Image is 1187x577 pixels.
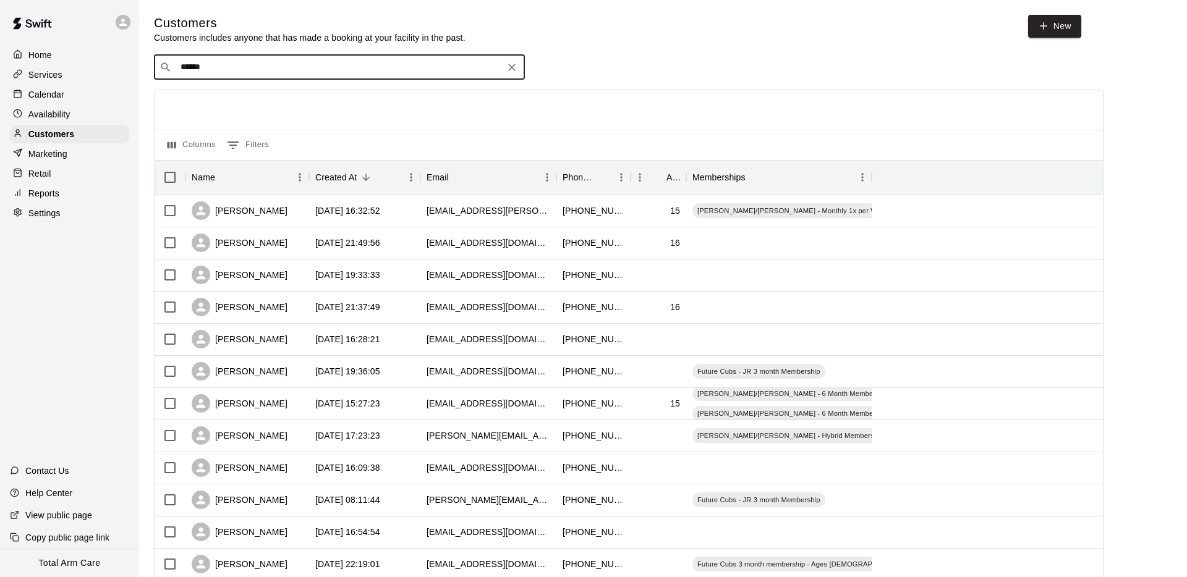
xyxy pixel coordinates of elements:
div: [PERSON_NAME] [192,234,287,252]
div: [PERSON_NAME]/[PERSON_NAME] - Monthly 1x per Week [692,203,893,218]
div: 16 [670,237,680,249]
div: ghesse202@gmail.com [427,397,550,410]
p: Customers [28,128,74,140]
div: lesliesalmonotr@gmail.com [427,365,550,377]
span: [PERSON_NAME]/[PERSON_NAME] - Monthly 1x per Week [692,206,893,216]
a: New [1028,15,1081,38]
a: Home [10,46,129,64]
button: Menu [402,168,420,187]
div: 15 [670,397,680,410]
p: Calendar [28,88,64,101]
div: 15 [670,204,680,217]
div: 2025-08-29 16:54:54 [315,526,380,538]
button: Sort [595,169,612,186]
div: munoz_albert@yahoo.com [427,333,550,345]
div: 2025-09-08 19:33:33 [315,269,380,281]
button: Menu [538,168,556,187]
div: jack.leibensperger@gmail.com [427,204,550,217]
a: Availability [10,105,129,124]
a: Customers [10,125,129,143]
div: 2025-09-02 19:36:05 [315,365,380,377]
div: toddfisher29@gmail.com [427,269,550,281]
div: Email [420,160,556,195]
div: 2025-08-31 08:11:44 [315,494,380,506]
div: 2025-09-07 21:37:49 [315,301,380,313]
p: Home [28,49,52,61]
div: 2025-09-02 15:27:23 [315,397,380,410]
div: +19543263871 [563,301,624,313]
div: +17324399769 [563,494,624,506]
button: Sort [746,169,763,186]
button: Sort [449,169,466,186]
div: Memberships [692,160,746,195]
div: melwojdala@gmail.com [427,558,550,570]
div: Age [631,160,686,195]
button: Select columns [164,135,219,155]
p: Settings [28,207,61,219]
div: kmrafter@gmail.com [427,526,550,538]
div: Phone Number [556,160,631,195]
p: Availability [28,108,70,120]
div: 2025-09-01 17:23:23 [315,429,380,442]
div: 2025-08-28 22:19:01 [315,558,380,570]
h5: Customers [154,15,466,32]
div: Name [192,160,215,195]
span: Future Cubs - JR 3 month Membership [692,495,825,505]
p: Help Center [25,487,72,499]
div: [PERSON_NAME] [192,201,287,220]
button: Sort [215,169,232,186]
div: +12017870217 [563,397,624,410]
div: Search customers by name or email [154,55,525,80]
div: javierbon9918@gmail.com [427,301,550,313]
span: Future Cubs 3 month membership - Ages [DEMOGRAPHIC_DATA]+ [692,559,917,569]
div: +12018411013 [563,365,624,377]
button: Menu [631,168,649,187]
div: Future Cubs 3 month membership - Ages [DEMOGRAPHIC_DATA]+ [692,557,917,571]
div: rodia.michael@gmail.com [427,494,550,506]
a: Reports [10,184,129,203]
div: [PERSON_NAME] [192,394,287,413]
button: Menu [853,168,872,187]
p: Reports [28,187,59,200]
span: [PERSON_NAME]/[PERSON_NAME] - Hybrid Membership [692,431,888,440]
a: Retail [10,164,129,183]
div: [PERSON_NAME]/[PERSON_NAME] - Hybrid Membership [692,428,888,443]
div: raoul.bhavnani@gmail.com [427,429,550,442]
div: +15512254994 [563,237,624,249]
div: [PERSON_NAME] [192,362,287,381]
p: Total Arm Care [38,557,100,570]
div: Phone Number [563,160,595,195]
a: Services [10,65,129,84]
div: 2025-09-08 21:49:56 [315,237,380,249]
div: [PERSON_NAME] [192,298,287,316]
p: Contact Us [25,465,69,477]
button: Show filters [224,135,272,155]
p: Customers includes anyone that has made a booking at your facility in the past. [154,32,466,44]
div: +19083978761 [563,461,624,474]
a: Marketing [10,145,129,163]
p: Copy public page link [25,531,109,544]
div: Calendar [10,85,129,104]
div: +19737031789 [563,269,624,281]
div: Memberships [686,160,872,195]
div: Future Cubs - JR 3 month Membership [692,492,825,507]
div: Future Cubs - JR 3 month Membership [692,364,825,379]
div: Settings [10,204,129,222]
div: Created At [309,160,420,195]
p: Marketing [28,148,67,160]
div: jpd732@gmail.com [427,461,550,474]
div: 2025-09-05 16:28:21 [315,333,380,345]
div: Name [185,160,309,195]
button: Sort [357,169,375,186]
div: [PERSON_NAME] [192,458,287,477]
div: Email [427,160,449,195]
div: +12013217233 [563,204,624,217]
p: Services [28,69,62,81]
button: Menu [612,168,631,187]
div: obrienjake09@gmail.com [427,237,550,249]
